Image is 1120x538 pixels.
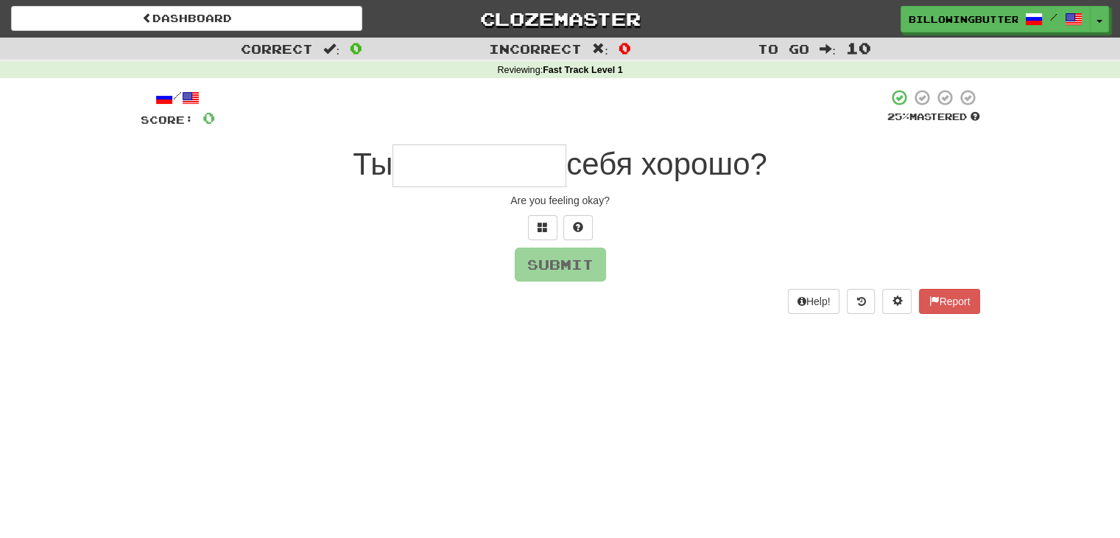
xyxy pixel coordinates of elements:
button: Single letter hint - you only get 1 per sentence and score half the points! alt+h [563,215,593,240]
span: 0 [619,39,631,57]
span: BillowingButterfly5131 [909,13,1018,26]
span: 0 [202,108,215,127]
span: / [1050,12,1057,22]
button: Report [919,289,979,314]
a: Clozemaster [384,6,736,32]
span: : [820,43,836,55]
div: / [141,88,215,107]
span: To go [758,41,809,56]
span: себя хорошо? [566,147,767,181]
button: Switch sentence to multiple choice alt+p [528,215,557,240]
span: : [592,43,608,55]
span: 0 [350,39,362,57]
button: Help! [788,289,840,314]
span: : [323,43,339,55]
span: Correct [241,41,313,56]
a: Dashboard [11,6,362,31]
button: Round history (alt+y) [847,289,875,314]
div: Mastered [887,111,980,124]
span: 10 [846,39,871,57]
span: Incorrect [489,41,582,56]
span: 25 % [887,111,909,122]
button: Submit [515,248,606,282]
span: Ты [353,147,392,181]
div: Are you feeling okay? [141,193,980,208]
strong: Fast Track Level 1 [543,65,623,75]
a: BillowingButterfly5131 / [901,6,1091,32]
span: Score: [141,113,194,126]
